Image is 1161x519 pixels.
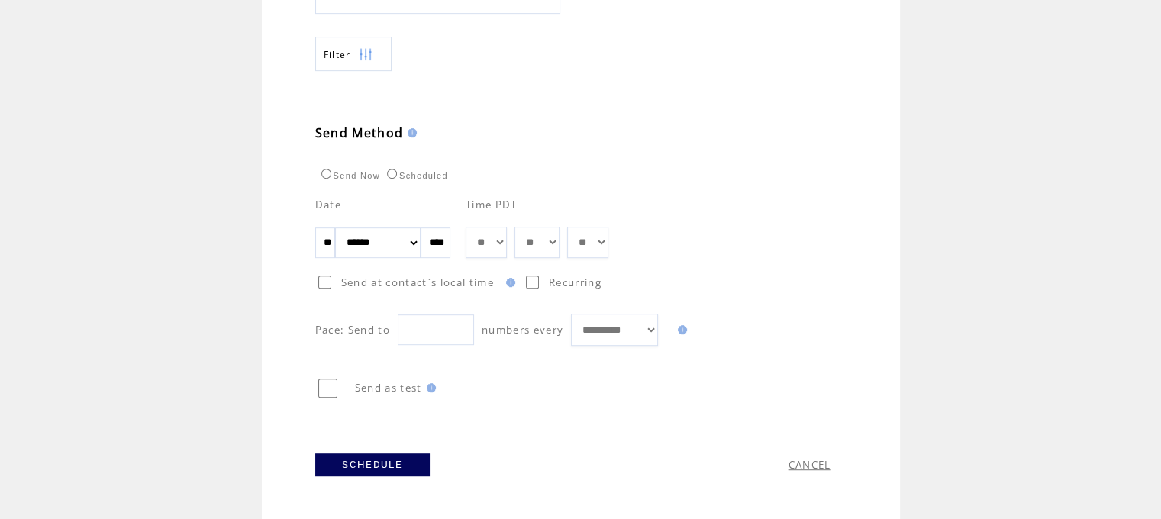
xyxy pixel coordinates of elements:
a: Filter [315,37,392,71]
label: Send Now [318,171,380,180]
span: Date [315,198,341,211]
span: Time PDT [466,198,518,211]
img: filters.png [359,37,372,72]
input: Scheduled [387,169,397,179]
label: Scheduled [383,171,448,180]
a: SCHEDULE [315,453,430,476]
span: Send at contact`s local time [341,276,494,289]
img: help.gif [501,278,515,287]
a: CANCEL [789,458,831,472]
span: Send as test [355,381,422,395]
img: help.gif [422,383,436,392]
span: numbers every [482,323,563,337]
img: help.gif [403,128,417,137]
input: Send Now [321,169,331,179]
span: Show filters [324,48,351,61]
img: help.gif [673,325,687,334]
span: Recurring [549,276,601,289]
span: Pace: Send to [315,323,390,337]
span: Send Method [315,124,404,141]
